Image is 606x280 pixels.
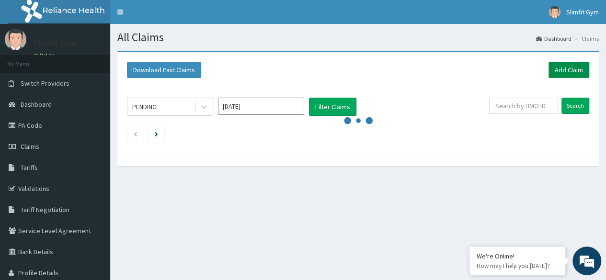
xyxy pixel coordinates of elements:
[572,34,599,43] li: Claims
[477,252,558,260] div: We're Online!
[155,129,158,138] a: Next page
[218,98,304,115] input: Select Month and Year
[566,8,599,16] span: Slimfit Gym
[5,29,26,50] img: User Image
[21,205,69,214] span: Tariff Negotiation
[477,262,558,270] p: How may I help you today?
[549,62,589,78] a: Add Claim
[34,39,77,47] p: Slimfit Gym
[549,6,560,18] img: User Image
[21,79,69,88] span: Switch Providers
[117,31,599,44] h1: All Claims
[133,129,137,138] a: Previous page
[344,106,373,135] svg: audio-loading
[21,100,52,109] span: Dashboard
[21,142,39,151] span: Claims
[561,98,589,114] input: Search
[309,98,356,116] button: Filter Claims
[132,102,157,112] div: PENDING
[489,98,558,114] input: Search by HMO ID
[21,163,38,172] span: Tariffs
[536,34,572,43] a: Dashboard
[34,52,57,59] a: Online
[127,62,201,78] button: Download Paid Claims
